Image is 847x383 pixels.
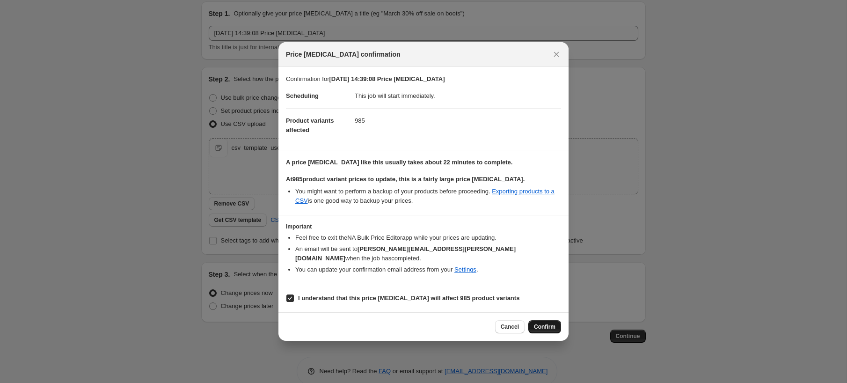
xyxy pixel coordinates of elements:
li: You might want to perform a backup of your products before proceeding. is one good way to backup ... [295,187,561,206]
dd: This job will start immediately. [355,84,561,108]
li: An email will be sent to when the job has completed . [295,244,561,263]
a: Exporting products to a CSV [295,188,555,204]
b: At 985 product variant prices to update, this is a fairly large price [MEDICAL_DATA]. [286,176,525,183]
p: Confirmation for [286,74,561,84]
h3: Important [286,223,561,230]
span: Price [MEDICAL_DATA] confirmation [286,50,401,59]
li: You can update your confirmation email address from your . [295,265,561,274]
span: Confirm [534,323,555,331]
b: [PERSON_NAME][EMAIL_ADDRESS][PERSON_NAME][DOMAIN_NAME] [295,245,516,262]
li: Feel free to exit the NA Bulk Price Editor app while your prices are updating. [295,233,561,243]
a: Settings [454,266,476,273]
button: Close [550,48,563,61]
button: Confirm [528,320,561,333]
b: [DATE] 14:39:08 Price [MEDICAL_DATA] [329,75,445,82]
b: I understand that this price [MEDICAL_DATA] will affect 985 product variants [298,295,519,302]
button: Cancel [495,320,525,333]
span: Product variants affected [286,117,334,133]
dd: 985 [355,108,561,133]
b: A price [MEDICAL_DATA] like this usually takes about 22 minutes to complete. [286,159,512,166]
span: Cancel [501,323,519,331]
span: Scheduling [286,92,319,99]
